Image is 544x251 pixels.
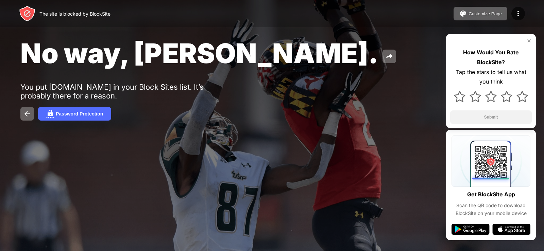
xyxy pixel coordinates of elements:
img: star.svg [516,91,528,102]
div: You put [DOMAIN_NAME] in your Block Sites list. It’s probably there for a reason. [20,83,231,100]
div: How Would You Rate BlockSite? [450,48,532,67]
img: google-play.svg [452,224,490,235]
div: Scan the QR code to download BlockSite on your mobile device [452,202,530,217]
div: Tap the stars to tell us what you think [450,67,532,87]
img: app-store.svg [492,224,530,235]
button: Submit [450,110,532,124]
img: back.svg [23,110,31,118]
div: Get BlockSite App [467,190,515,199]
div: Customize Page [469,11,502,16]
img: share.svg [385,52,393,60]
img: star.svg [454,91,465,102]
img: star.svg [485,91,497,102]
button: Customize Page [454,7,507,20]
img: pallet.svg [459,10,467,18]
button: Password Protection [38,107,111,121]
img: password.svg [46,110,54,118]
img: menu-icon.svg [514,10,522,18]
img: star.svg [470,91,481,102]
img: rate-us-close.svg [526,38,532,43]
span: No way, [PERSON_NAME]. [20,37,378,70]
img: header-logo.svg [19,5,35,22]
img: star.svg [501,91,512,102]
div: Password Protection [56,111,103,116]
img: qrcode.svg [452,135,530,187]
div: The site is blocked by BlockSite [39,11,111,17]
